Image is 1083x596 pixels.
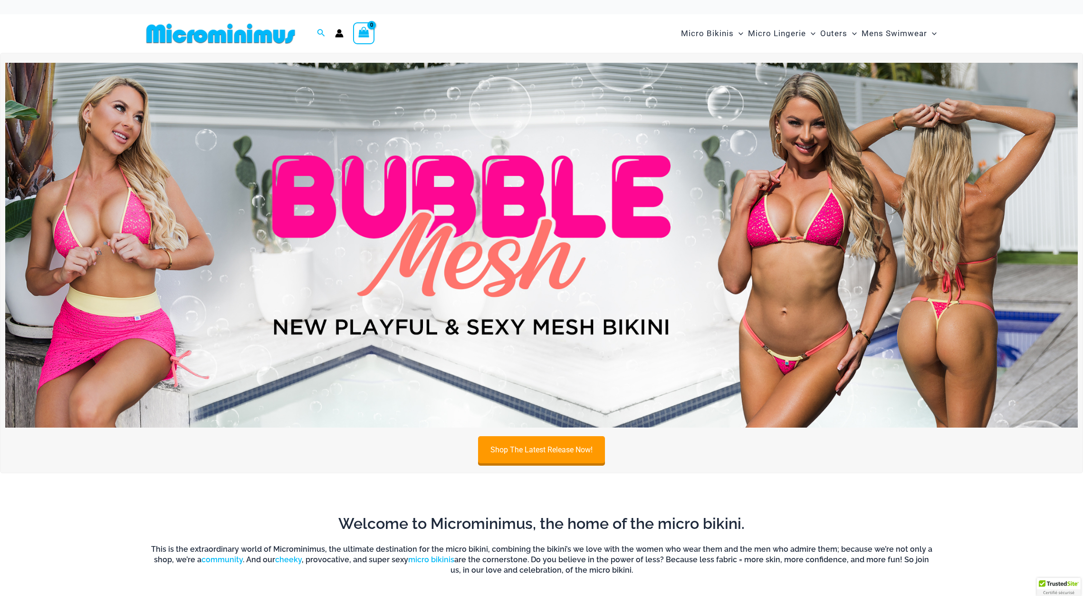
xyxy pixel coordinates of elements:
nav: Site Navigation [677,18,941,49]
span: Outers [820,21,847,46]
a: Micro LingerieMenu ToggleMenu Toggle [746,19,818,48]
span: Mens Swimwear [862,21,927,46]
a: View Shopping Cart, empty [353,22,375,44]
h2: Welcome to Microminimus, the home of the micro bikini. [150,514,934,534]
div: TrustedSite Certified [1037,578,1081,596]
h6: This is the extraordinary world of Microminimus, the ultimate destination for the micro bikini, c... [150,544,934,576]
a: cheeky [275,555,302,564]
span: Menu Toggle [847,21,857,46]
a: OutersMenu ToggleMenu Toggle [818,19,859,48]
a: community [201,555,243,564]
a: Account icon link [335,29,344,38]
a: Micro BikinisMenu ToggleMenu Toggle [679,19,746,48]
a: Mens SwimwearMenu ToggleMenu Toggle [859,19,939,48]
a: Search icon link [317,28,326,39]
a: Shop The Latest Release Now! [478,436,605,463]
span: Micro Lingerie [748,21,806,46]
a: micro bikinis [408,555,454,564]
img: Bubble Mesh Highlight Pink [5,63,1078,428]
span: Menu Toggle [927,21,937,46]
span: Menu Toggle [734,21,743,46]
span: Menu Toggle [806,21,815,46]
img: MM SHOP LOGO FLAT [143,23,299,44]
span: Micro Bikinis [681,21,734,46]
